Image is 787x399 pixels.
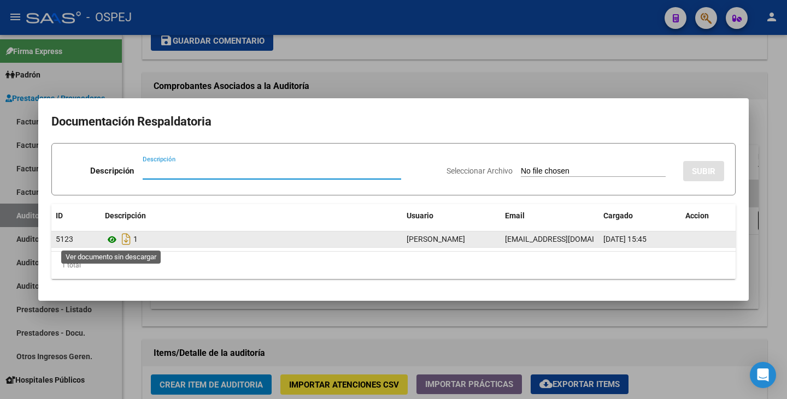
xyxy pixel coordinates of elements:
[101,204,402,228] datatable-header-cell: Descripción
[447,166,513,175] span: Seleccionar Archivo
[51,111,736,132] h2: Documentación Respaldatoria
[603,235,647,243] span: [DATE] 15:45
[599,204,681,228] datatable-header-cell: Cargado
[407,235,465,243] span: [PERSON_NAME]
[105,211,146,220] span: Descripción
[56,235,73,243] span: 5123
[119,230,133,248] i: Descargar documento
[692,166,715,176] span: SUBIR
[505,235,626,243] span: [EMAIL_ADDRESS][DOMAIN_NAME]
[105,230,398,248] div: 1
[56,211,63,220] span: ID
[683,161,724,181] button: SUBIR
[402,204,501,228] datatable-header-cell: Usuario
[603,211,633,220] span: Cargado
[750,362,776,388] div: Open Intercom Messenger
[407,211,433,220] span: Usuario
[505,211,525,220] span: Email
[90,165,134,177] p: Descripción
[501,204,599,228] datatable-header-cell: Email
[51,204,101,228] datatable-header-cell: ID
[681,204,736,228] datatable-header-cell: Accion
[685,211,709,220] span: Accion
[51,252,736,279] div: 1 total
